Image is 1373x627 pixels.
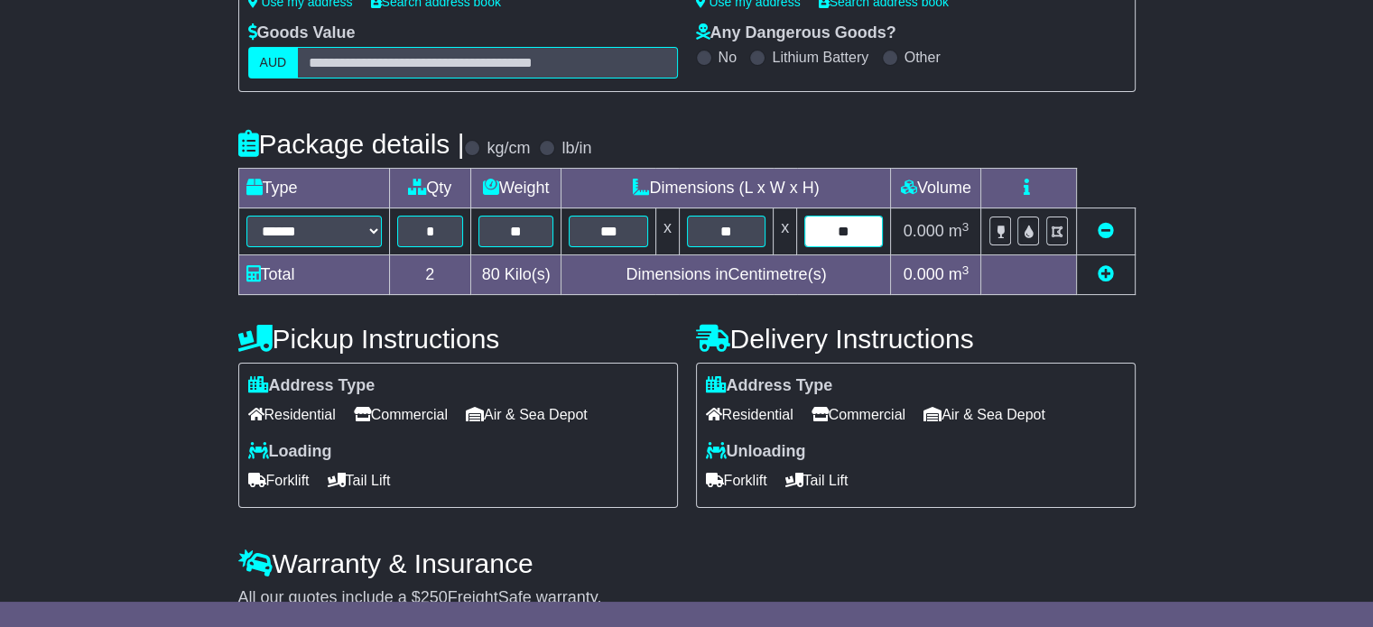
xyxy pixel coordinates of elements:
[487,139,530,159] label: kg/cm
[949,222,969,240] span: m
[238,255,389,295] td: Total
[696,324,1136,354] h4: Delivery Instructions
[238,169,389,208] td: Type
[904,222,944,240] span: 0.000
[696,23,896,43] label: Any Dangerous Goods?
[248,401,336,429] span: Residential
[962,263,969,277] sup: 3
[328,466,391,494] span: Tail Lift
[238,129,465,159] h4: Package details |
[561,255,891,295] td: Dimensions in Centimetre(s)
[923,401,1045,429] span: Air & Sea Depot
[962,220,969,234] sup: 3
[466,401,588,429] span: Air & Sea Depot
[248,442,332,462] label: Loading
[389,169,470,208] td: Qty
[706,442,806,462] label: Unloading
[772,49,868,66] label: Lithium Battery
[812,401,905,429] span: Commercial
[561,169,891,208] td: Dimensions (L x W x H)
[785,466,849,494] span: Tail Lift
[470,169,561,208] td: Weight
[421,588,448,606] span: 250
[248,23,356,43] label: Goods Value
[774,208,797,255] td: x
[389,255,470,295] td: 2
[470,255,561,295] td: Kilo(s)
[706,376,833,396] label: Address Type
[561,139,591,159] label: lb/in
[706,401,793,429] span: Residential
[238,549,1136,578] h4: Warranty & Insurance
[1098,222,1114,240] a: Remove this item
[904,265,944,283] span: 0.000
[949,265,969,283] span: m
[248,376,376,396] label: Address Type
[655,208,679,255] td: x
[238,588,1136,608] div: All our quotes include a $ FreightSafe warranty.
[905,49,941,66] label: Other
[1098,265,1114,283] a: Add new item
[248,47,299,78] label: AUD
[248,466,310,494] span: Forklift
[238,324,678,354] h4: Pickup Instructions
[891,169,981,208] td: Volume
[482,265,500,283] span: 80
[719,49,737,66] label: No
[706,466,767,494] span: Forklift
[354,401,448,429] span: Commercial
